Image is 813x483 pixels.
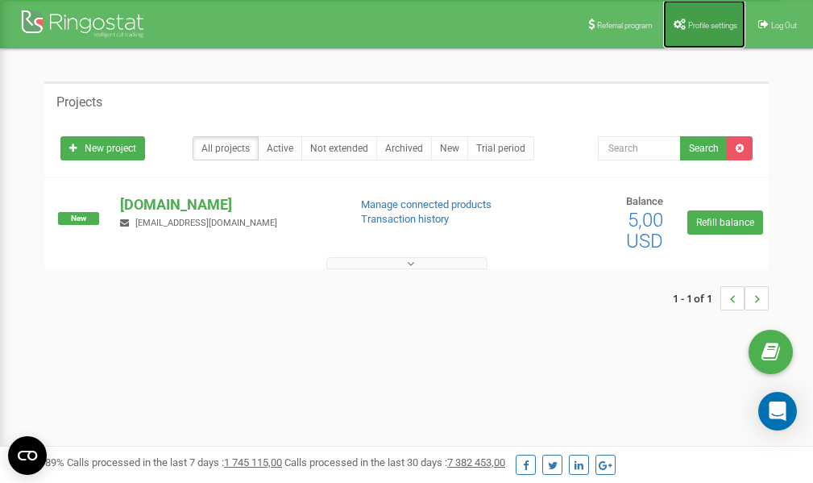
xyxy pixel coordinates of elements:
[301,136,377,160] a: Not extended
[447,456,505,468] u: 7 382 453,00
[771,21,797,30] span: Log Out
[135,218,277,228] span: [EMAIL_ADDRESS][DOMAIN_NAME]
[687,210,763,235] a: Refill balance
[193,136,259,160] a: All projects
[67,456,282,468] span: Calls processed in the last 7 days :
[60,136,145,160] a: New project
[673,270,769,327] nav: ...
[597,21,653,30] span: Referral program
[56,95,102,110] h5: Projects
[224,456,282,468] u: 1 745 115,00
[431,136,468,160] a: New
[467,136,534,160] a: Trial period
[673,286,720,310] span: 1 - 1 of 1
[284,456,505,468] span: Calls processed in the last 30 days :
[680,136,728,160] button: Search
[361,198,492,210] a: Manage connected products
[626,195,663,207] span: Balance
[598,136,681,160] input: Search
[361,213,449,225] a: Transaction history
[688,21,737,30] span: Profile settings
[120,194,334,215] p: [DOMAIN_NAME]
[8,436,47,475] button: Open CMP widget
[58,212,99,225] span: New
[626,209,663,252] span: 5,00 USD
[758,392,797,431] div: Open Intercom Messenger
[258,136,302,160] a: Active
[376,136,432,160] a: Archived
